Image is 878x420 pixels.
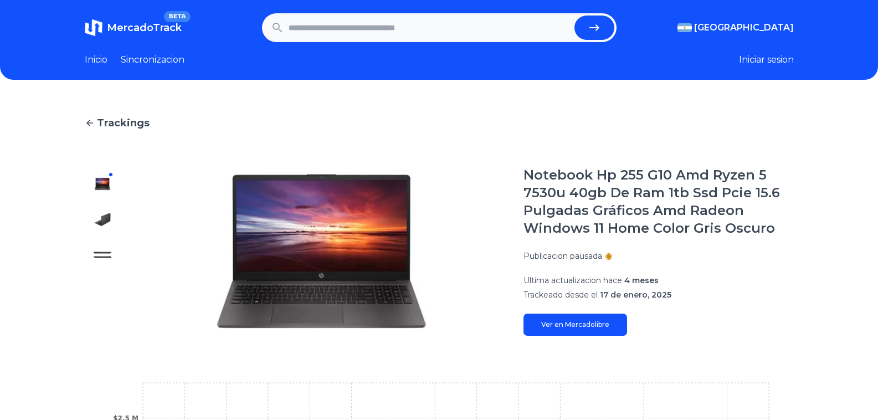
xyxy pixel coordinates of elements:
p: Publicacion pausada [523,250,602,262]
button: [GEOGRAPHIC_DATA] [677,21,794,34]
a: Trackings [85,115,794,131]
img: Notebook Hp 255 G10 Amd Ryzen 5 7530u 40gb De Ram 1tb Ssd Pcie 15.6 Pulgadas Gráficos Amd Radeon ... [94,211,111,228]
img: Notebook Hp 255 G10 Amd Ryzen 5 7530u 40gb De Ram 1tb Ssd Pcie 15.6 Pulgadas Gráficos Amd Radeon ... [94,175,111,193]
a: Sincronizacion [121,53,184,66]
a: Inicio [85,53,107,66]
h1: Notebook Hp 255 G10 Amd Ryzen 5 7530u 40gb De Ram 1tb Ssd Pcie 15.6 Pulgadas Gráficos Amd Radeon ... [523,166,794,237]
a: MercadoTrackBETA [85,19,182,37]
a: Ver en Mercadolibre [523,314,627,336]
span: 4 meses [624,275,659,285]
img: Argentina [677,23,692,32]
button: Iniciar sesion [739,53,794,66]
span: Trackeado desde el [523,290,598,300]
img: MercadoTrack [85,19,102,37]
img: Notebook Hp 255 G10 Amd Ryzen 5 7530u 40gb De Ram 1tb Ssd Pcie 15.6 Pulgadas Gráficos Amd Radeon ... [94,246,111,264]
span: Trackings [97,115,150,131]
span: 17 de enero, 2025 [600,290,671,300]
span: Ultima actualizacion hace [523,275,622,285]
span: [GEOGRAPHIC_DATA] [694,21,794,34]
img: Notebook Hp 255 G10 Amd Ryzen 5 7530u 40gb De Ram 1tb Ssd Pcie 15.6 Pulgadas Gráficos Amd Radeon ... [142,166,501,336]
span: BETA [164,11,190,22]
span: MercadoTrack [107,22,182,34]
